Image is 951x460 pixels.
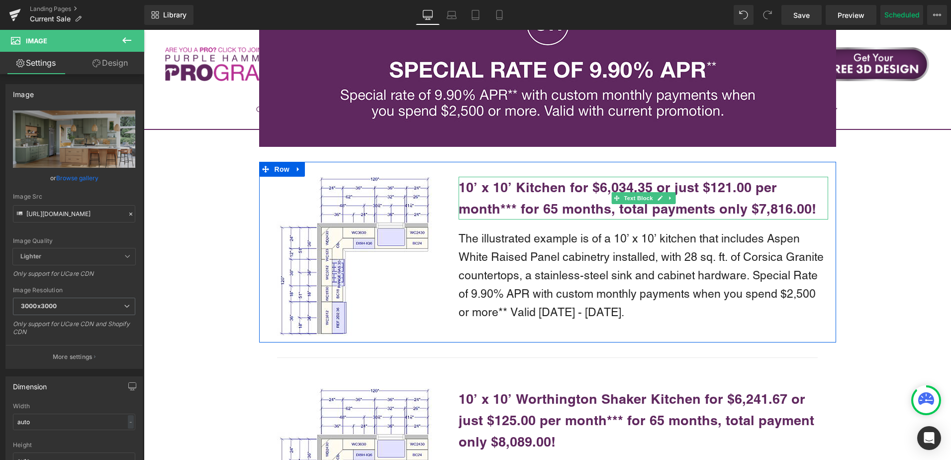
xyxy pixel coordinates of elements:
p: The illustrated example is of a 10’ x 10’ kitchen that includes Aspen White Raised Panel cabinetr... [315,200,684,291]
b: Lighter [20,252,41,260]
input: auto [13,414,135,430]
b: 10’ x 10’ Kitchen for $6,034.35 or just $121.00 per month*** for 65 months, total payments only $... [315,149,672,187]
a: Mobile [487,5,511,25]
div: Image Quality [13,237,135,244]
button: Undo [734,5,754,25]
button: Redo [758,5,777,25]
span: Save [793,10,810,20]
div: Image [13,85,34,99]
span: Text Block [478,162,511,174]
button: More [927,5,947,25]
span: Row [128,132,148,147]
b: 3000x3000 [21,302,57,310]
span: Current Sale [30,15,71,23]
b: 10’ x 10’ Worthington Shaker Kitchen for $6,241.67 or just $125.00 per month*** for 65 months, to... [315,361,670,420]
a: Browse gallery [56,169,98,187]
a: Laptop [440,5,464,25]
span: Preview [838,10,864,20]
a: Landing Pages [30,5,144,13]
div: Width [13,403,135,410]
div: Height [13,442,135,449]
div: - [128,415,134,429]
div: Image Resolution [13,287,135,294]
a: Design [74,52,146,74]
a: Expand / Collapse [521,162,532,174]
p: More settings [53,352,93,361]
a: Tablet [464,5,487,25]
div: Only support for UCare CDN [13,270,135,284]
a: Preview [826,5,876,25]
span: Image [26,37,47,45]
div: Dimension [13,377,47,391]
div: or [13,173,135,183]
a: Expand / Collapse [148,132,161,147]
a: New Library [144,5,193,25]
button: Scheduled [880,5,923,25]
div: Only support for UCare CDN and Shopify CDN [13,320,135,343]
input: Link [13,205,135,223]
button: More settings [6,345,142,368]
a: Desktop [416,5,440,25]
span: Library [163,10,187,19]
div: Open Intercom Messenger [917,426,941,450]
div: Image Src [13,193,135,200]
